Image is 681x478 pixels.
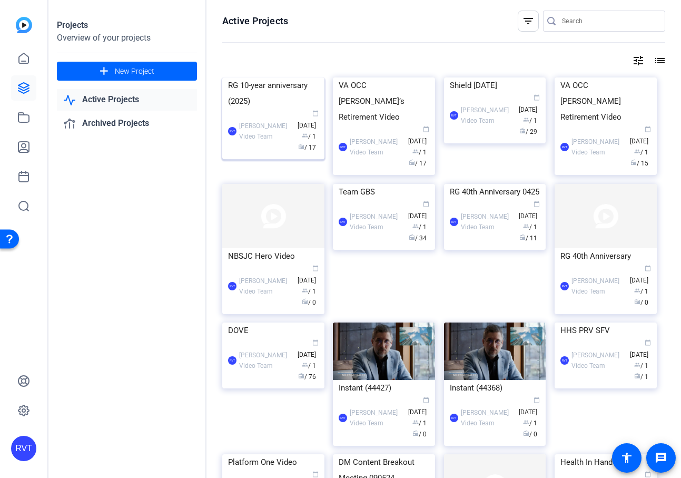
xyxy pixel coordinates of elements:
span: / 76 [298,373,316,381]
span: calendar_today [645,265,651,271]
div: [PERSON_NAME] Video Team [350,407,403,428]
div: RVT [450,111,458,120]
div: NBSJC Hero Video [228,248,319,264]
span: calendar_today [312,265,319,271]
span: calendar_today [423,201,429,207]
div: [PERSON_NAME] Video Team [350,136,403,158]
span: calendar_today [645,471,651,477]
div: [PERSON_NAME] Video Team [239,276,292,297]
mat-icon: accessibility [620,452,633,464]
span: calendar_today [645,339,651,346]
span: / 1 [634,373,648,381]
span: group [523,116,529,123]
div: RVT [228,356,236,365]
div: Team GBS [339,184,429,200]
div: [PERSON_NAME] Video Team [350,211,403,232]
div: RG 40th Anniversary [560,248,651,264]
span: / 15 [630,160,648,167]
div: Overview of your projects [57,32,197,44]
span: / 34 [409,235,427,242]
span: [DATE] [408,201,429,220]
span: radio [302,298,308,305]
button: New Project [57,62,197,81]
span: / 0 [302,299,316,306]
div: Projects [57,19,197,32]
div: RVT [339,218,347,226]
span: radio [409,234,415,240]
img: blue-gradient.svg [16,17,32,33]
span: / 1 [412,149,427,156]
span: / 1 [523,223,537,231]
span: calendar_today [534,397,540,403]
span: group [634,287,640,294]
span: calendar_today [534,94,540,101]
span: calendar_today [534,201,540,207]
span: radio [412,430,419,436]
span: radio [630,159,637,165]
div: [PERSON_NAME] Video Team [239,350,292,371]
span: [DATE] [630,266,651,284]
span: calendar_today [312,110,319,116]
span: / 17 [409,160,427,167]
div: VA OCC [PERSON_NAME] Retirement Video [560,77,651,125]
span: group [634,148,640,154]
span: calendar_today [312,471,319,477]
span: [DATE] [519,201,540,220]
div: RVT [11,436,36,461]
span: / 1 [634,149,648,156]
div: [PERSON_NAME] Video Team [461,211,514,232]
span: [DATE] [298,266,319,284]
span: calendar_today [423,397,429,403]
div: Instant (44427) [339,380,429,396]
span: [DATE] [519,397,540,416]
div: [PERSON_NAME] Video Team [571,136,625,158]
span: radio [634,373,640,379]
span: group [302,132,308,139]
mat-icon: message [655,452,667,464]
mat-icon: tune [632,54,645,67]
div: Instant (44368) [450,380,540,396]
span: radio [298,143,304,150]
span: group [412,148,419,154]
div: RVT [339,414,347,422]
div: RVT [450,414,458,422]
div: VA OCC [PERSON_NAME]’s Retirement Video [339,77,429,125]
span: group [302,287,308,294]
span: group [523,223,529,229]
div: RVT [339,143,347,151]
div: [PERSON_NAME] Video Team [461,105,514,126]
span: / 0 [523,431,537,438]
span: / 1 [302,133,316,140]
span: radio [298,373,304,379]
span: / 1 [412,223,427,231]
span: radio [523,430,529,436]
div: [PERSON_NAME] Video Team [461,407,514,428]
h1: Active Projects [222,15,288,27]
span: group [523,419,529,425]
div: Health In Hand [560,454,651,470]
div: [PERSON_NAME] Video Team [239,121,292,142]
div: [PERSON_NAME] Video Team [571,276,625,297]
span: / 11 [519,235,537,242]
span: / 1 [523,420,537,427]
div: RVT [228,127,236,135]
div: Platform One Video [228,454,319,470]
input: Search [562,15,657,27]
mat-icon: list [653,54,665,67]
span: [DATE] [408,397,429,416]
a: Active Projects [57,89,197,111]
div: RVT [560,282,569,290]
span: / 1 [302,288,316,295]
div: RVT [560,143,569,151]
span: radio [409,159,415,165]
span: calendar_today [645,126,651,132]
div: Shield [DATE] [450,77,540,93]
span: group [634,362,640,368]
span: radio [634,298,640,305]
div: HHS PRV SFV [560,323,651,338]
span: radio [519,234,526,240]
span: / 1 [302,362,316,369]
span: group [412,223,419,229]
mat-icon: add [97,65,111,78]
span: / 1 [412,420,427,427]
